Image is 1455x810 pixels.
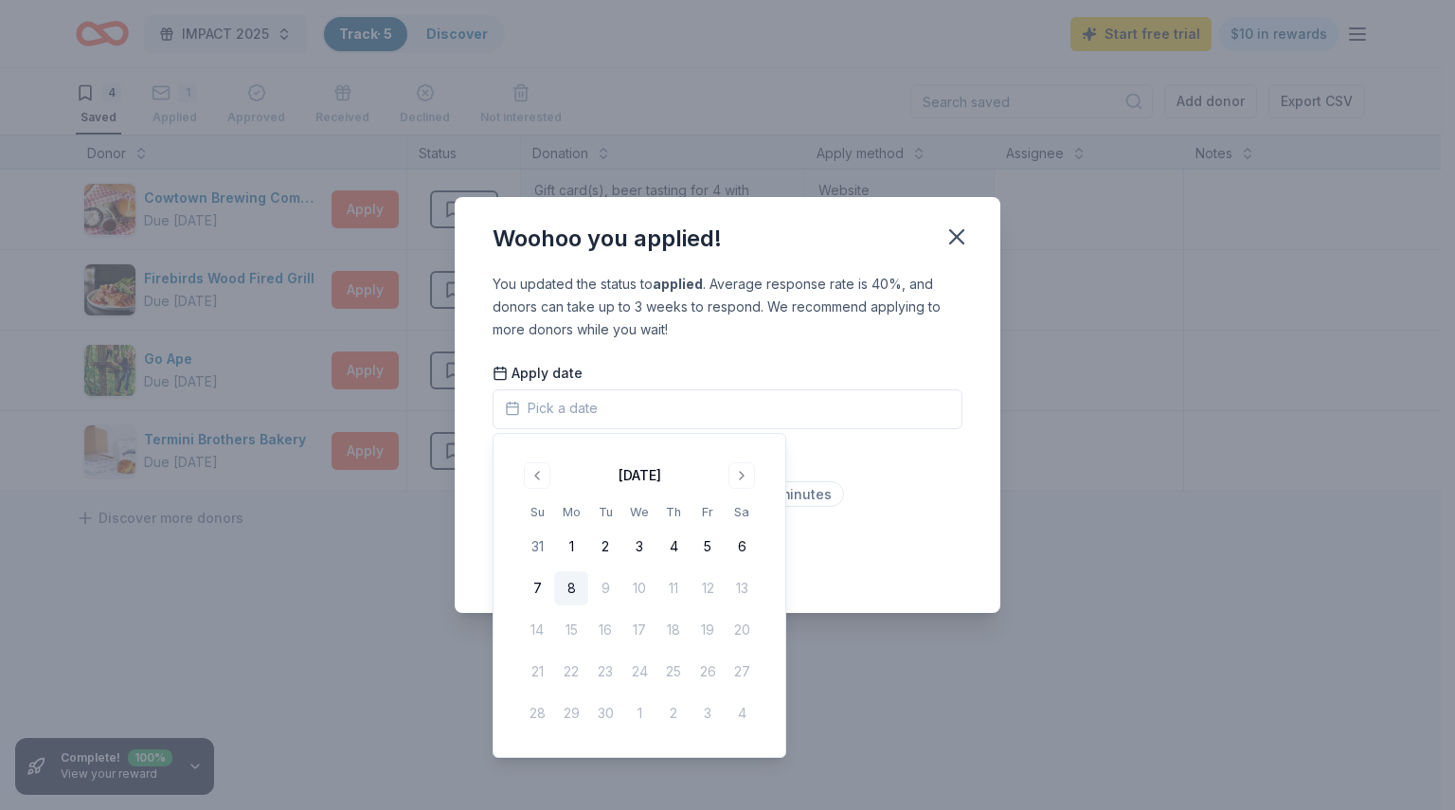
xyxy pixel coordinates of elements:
div: You updated the status to . Average response rate is 40%, and donors can take up to 3 weeks to re... [493,273,962,341]
div: Woohoo you applied! [493,224,722,254]
th: Friday [691,502,725,522]
button: 8 [554,571,588,605]
th: Wednesday [622,502,656,522]
button: 2 [588,530,622,564]
button: 31 [520,530,554,564]
button: Pick a date [493,389,962,429]
th: Monday [554,502,588,522]
button: 1 [554,530,588,564]
button: Go to next month [728,462,755,489]
div: [DATE] [619,464,661,487]
span: Pick a date [505,397,598,420]
th: Sunday [520,502,554,522]
button: 3 [622,530,656,564]
span: Apply date [493,364,583,383]
button: 7 [520,571,554,605]
b: applied [653,276,703,292]
button: 5 [691,530,725,564]
button: 6 [725,530,759,564]
button: Go to previous month [524,462,550,489]
th: Thursday [656,502,691,522]
th: Saturday [725,502,759,522]
button: 4 [656,530,691,564]
th: Tuesday [588,502,622,522]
